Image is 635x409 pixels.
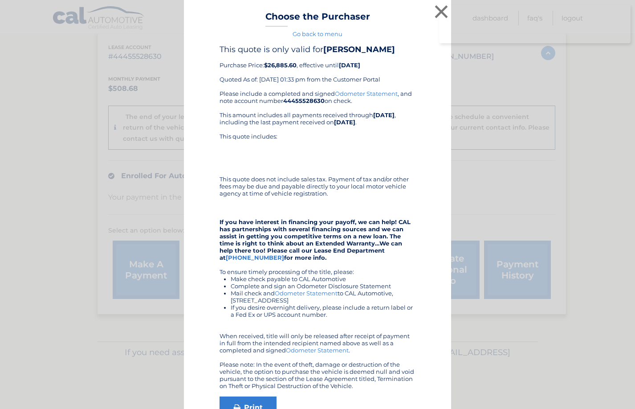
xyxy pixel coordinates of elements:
[265,11,370,27] h3: Choose the Purchaser
[264,61,297,69] b: $26,885.60
[220,45,415,90] div: Purchase Price: , effective until Quoted As of: [DATE] 01:33 pm from the Customer Portal
[220,218,411,261] strong: If you have interest in financing your payoff, we can help! CAL has partnerships with several fin...
[432,3,450,20] button: ×
[226,254,284,261] a: [PHONE_NUMBER]
[335,90,398,97] a: Odometer Statement
[231,290,415,304] li: Mail check and to CAL Automotive, [STREET_ADDRESS]
[231,275,415,282] li: Make check payable to CAL Automotive
[286,347,349,354] a: Odometer Statement
[275,290,338,297] a: Odometer Statement
[220,90,415,389] div: Please include a completed and signed , and note account number on check. This amount includes al...
[231,282,415,290] li: Complete and sign an Odometer Disclosure Statement
[220,133,415,168] div: This quote includes:
[231,304,415,318] li: If you desire overnight delivery, please include a return label or a Fed Ex or UPS account number.
[339,61,360,69] b: [DATE]
[334,119,355,126] b: [DATE]
[373,111,395,119] b: [DATE]
[220,45,415,54] h4: This quote is only valid for
[323,45,395,54] b: [PERSON_NAME]
[283,97,325,104] b: 44455528630
[293,30,342,37] a: Go back to menu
